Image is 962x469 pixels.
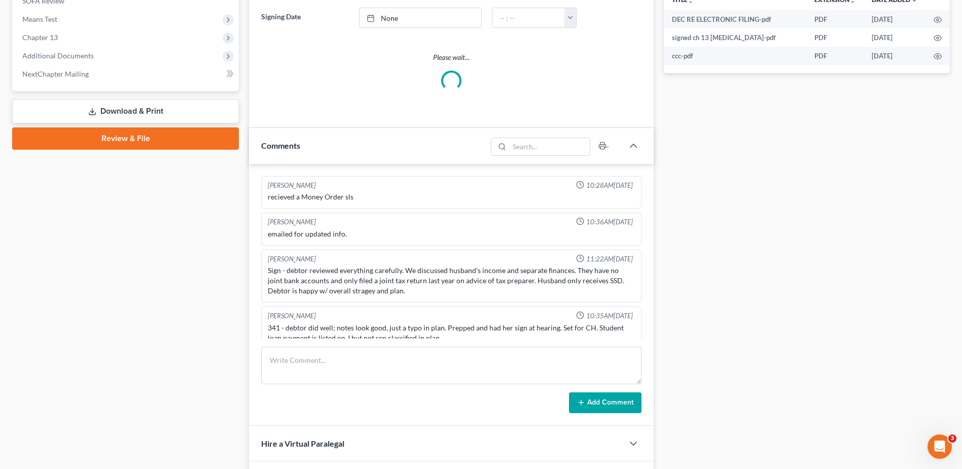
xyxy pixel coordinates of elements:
[586,311,633,321] span: 10:35AM[DATE]
[586,181,633,190] span: 10:28AM[DATE]
[268,217,316,227] div: [PERSON_NAME]
[864,28,925,47] td: [DATE]
[22,33,58,42] span: Chapter 13
[268,192,635,202] div: recieved a Money Order sls
[948,434,956,443] span: 3
[806,47,864,65] td: PDF
[864,47,925,65] td: [DATE]
[664,47,806,65] td: ccc-pdf
[664,10,806,28] td: DEC RE ELECTRONIC FILING-pdf
[586,217,633,227] span: 10:36AM[DATE]
[268,229,635,239] div: emailed for updated info.
[268,323,635,343] div: 341 - debtor did well; notes look good, just a typo in plan. Prepped and had her sign at hearing....
[864,10,925,28] td: [DATE]
[569,392,642,414] button: Add Comment
[256,8,353,28] label: Signing Date
[492,8,565,27] input: -- : --
[261,141,300,150] span: Comments
[22,15,57,23] span: Means Test
[806,10,864,28] td: PDF
[806,28,864,47] td: PDF
[586,254,633,264] span: 11:22AM[DATE]
[261,52,642,62] p: Please wait...
[509,138,590,155] input: Search...
[22,51,94,60] span: Additional Documents
[664,28,806,47] td: signed ch 13 [MEDICAL_DATA]-pdf
[14,65,239,83] a: NextChapter Mailing
[12,99,239,123] a: Download & Print
[928,434,952,459] iframe: Intercom live chat
[261,439,344,448] span: Hire a Virtual Paralegal
[268,265,635,296] div: Sign - debtor reviewed everything carefully. We discussed husband's income and separate finances....
[12,127,239,150] a: Review & File
[268,254,316,264] div: [PERSON_NAME]
[268,311,316,321] div: [PERSON_NAME]
[22,70,89,78] span: NextChapter Mailing
[360,8,481,27] a: None
[268,181,316,190] div: [PERSON_NAME]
